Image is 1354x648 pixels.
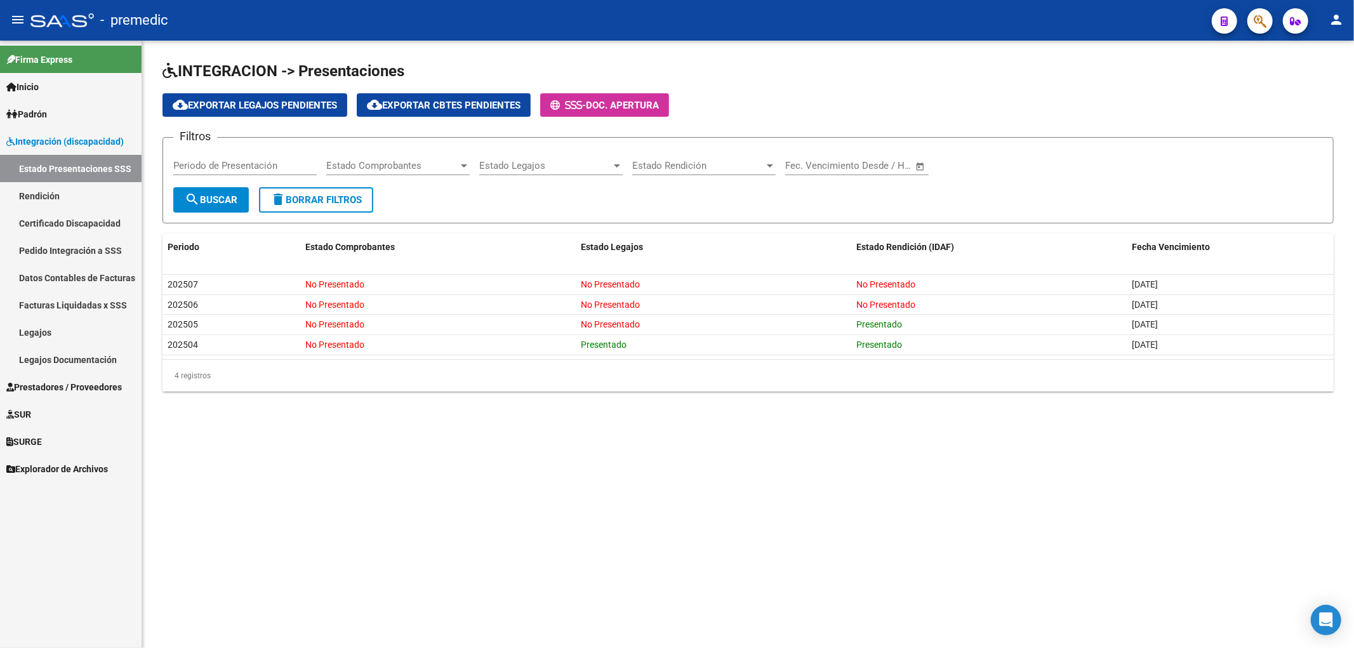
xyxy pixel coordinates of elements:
[6,380,122,394] span: Prestadores / Proveedores
[163,360,1334,392] div: 4 registros
[270,194,362,206] span: Borrar Filtros
[367,100,521,111] span: Exportar Cbtes Pendientes
[168,300,198,310] span: 202506
[581,340,627,350] span: Presentado
[305,279,364,289] span: No Presentado
[540,93,669,117] button: -Doc. Apertura
[6,80,39,94] span: Inicio
[6,107,47,121] span: Padrón
[856,300,915,310] span: No Presentado
[6,407,31,421] span: SUR
[163,93,347,117] button: Exportar Legajos Pendientes
[1127,234,1334,261] datatable-header-cell: Fecha Vencimiento
[581,300,640,310] span: No Presentado
[173,97,188,112] mat-icon: cloud_download
[1132,279,1158,289] span: [DATE]
[576,234,851,261] datatable-header-cell: Estado Legajos
[856,340,902,350] span: Presentado
[357,93,531,117] button: Exportar Cbtes Pendientes
[848,160,910,171] input: Fecha fin
[856,242,954,252] span: Estado Rendición (IDAF)
[173,128,217,145] h3: Filtros
[168,319,198,329] span: 202505
[305,242,395,252] span: Estado Comprobantes
[479,160,611,171] span: Estado Legajos
[632,160,764,171] span: Estado Rendición
[581,279,640,289] span: No Presentado
[163,234,300,261] datatable-header-cell: Periodo
[300,234,576,261] datatable-header-cell: Estado Comprobantes
[270,192,286,207] mat-icon: delete
[163,62,404,80] span: INTEGRACION -> Presentaciones
[326,160,458,171] span: Estado Comprobantes
[1132,319,1158,329] span: [DATE]
[785,160,837,171] input: Fecha inicio
[185,192,200,207] mat-icon: search
[305,300,364,310] span: No Presentado
[581,242,643,252] span: Estado Legajos
[1132,300,1158,310] span: [DATE]
[550,100,586,111] span: -
[6,53,72,67] span: Firma Express
[168,242,199,252] span: Periodo
[581,319,640,329] span: No Presentado
[586,100,659,111] span: Doc. Apertura
[1132,340,1158,350] span: [DATE]
[6,462,108,476] span: Explorador de Archivos
[856,279,915,289] span: No Presentado
[1132,242,1210,252] span: Fecha Vencimiento
[168,279,198,289] span: 202507
[305,319,364,329] span: No Presentado
[1329,12,1344,27] mat-icon: person
[168,340,198,350] span: 202504
[173,100,337,111] span: Exportar Legajos Pendientes
[305,340,364,350] span: No Presentado
[100,6,168,34] span: - premedic
[851,234,1127,261] datatable-header-cell: Estado Rendición (IDAF)
[185,194,237,206] span: Buscar
[10,12,25,27] mat-icon: menu
[856,319,902,329] span: Presentado
[1311,605,1341,635] div: Open Intercom Messenger
[6,135,124,149] span: Integración (discapacidad)
[913,159,928,174] button: Open calendar
[173,187,249,213] button: Buscar
[6,435,42,449] span: SURGE
[259,187,373,213] button: Borrar Filtros
[367,97,382,112] mat-icon: cloud_download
